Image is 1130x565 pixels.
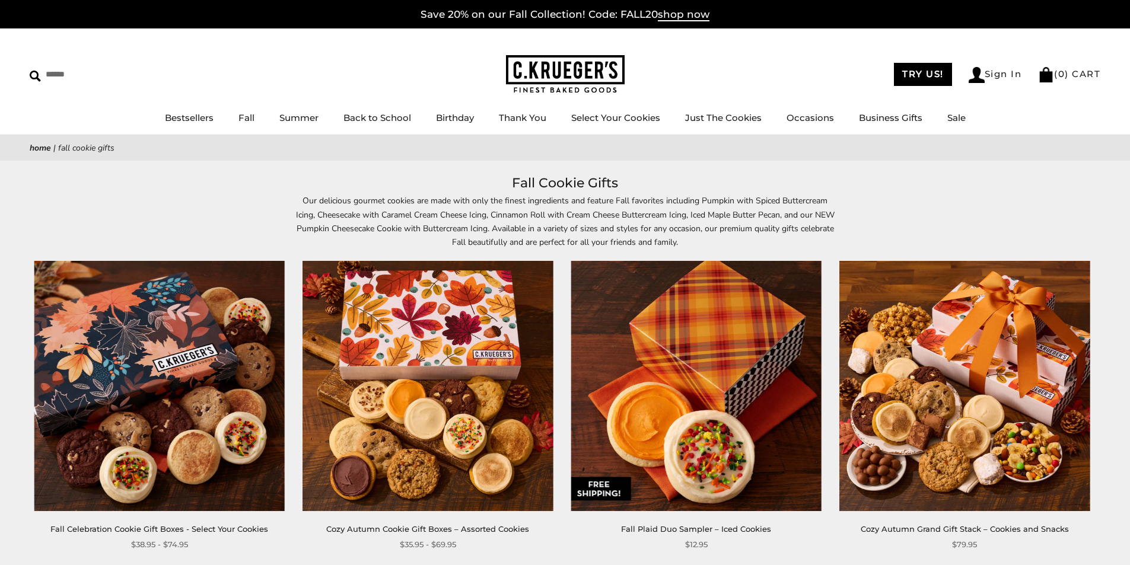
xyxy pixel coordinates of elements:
a: Cozy Autumn Grand Gift Stack – Cookies and Snacks [861,524,1069,534]
img: C.KRUEGER'S [506,55,625,94]
img: Cozy Autumn Cookie Gift Boxes – Assorted Cookies [303,261,553,511]
span: | [53,142,56,154]
a: Home [30,142,51,154]
a: Back to School [343,112,411,123]
a: Select Your Cookies [571,112,660,123]
a: Cozy Autumn Cookie Gift Boxes – Assorted Cookies [326,524,529,534]
img: Search [30,71,41,82]
a: Bestsellers [165,112,214,123]
span: $79.95 [952,538,977,551]
span: 0 [1058,68,1065,79]
span: shop now [658,8,709,21]
a: Just The Cookies [685,112,762,123]
span: $38.95 - $74.95 [131,538,188,551]
span: $12.95 [685,538,708,551]
a: Save 20% on our Fall Collection! Code: FALL20shop now [421,8,709,21]
img: Fall Plaid Duo Sampler – Iced Cookies [571,261,822,511]
img: Fall Celebration Cookie Gift Boxes - Select Your Cookies [34,261,285,511]
h1: Fall Cookie Gifts [47,173,1083,194]
a: Business Gifts [859,112,922,123]
a: TRY US! [894,63,952,86]
span: Our delicious gourmet cookies are made with only the finest ingredients and feature Fall favorite... [296,195,835,247]
a: Fall [238,112,254,123]
img: Bag [1038,67,1054,82]
a: (0) CART [1038,68,1100,79]
span: $35.95 - $69.95 [400,538,456,551]
a: Birthday [436,112,474,123]
a: Fall Plaid Duo Sampler – Iced Cookies [621,524,771,534]
span: Fall Cookie Gifts [58,142,114,154]
a: Sign In [969,67,1022,83]
a: Summer [279,112,319,123]
img: Account [969,67,985,83]
a: Occasions [787,112,834,123]
a: Thank You [499,112,546,123]
a: Fall Celebration Cookie Gift Boxes - Select Your Cookies [50,524,268,534]
img: Cozy Autumn Grand Gift Stack – Cookies and Snacks [839,261,1090,511]
nav: breadcrumbs [30,141,1100,155]
input: Search [30,65,171,84]
a: Sale [947,112,966,123]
